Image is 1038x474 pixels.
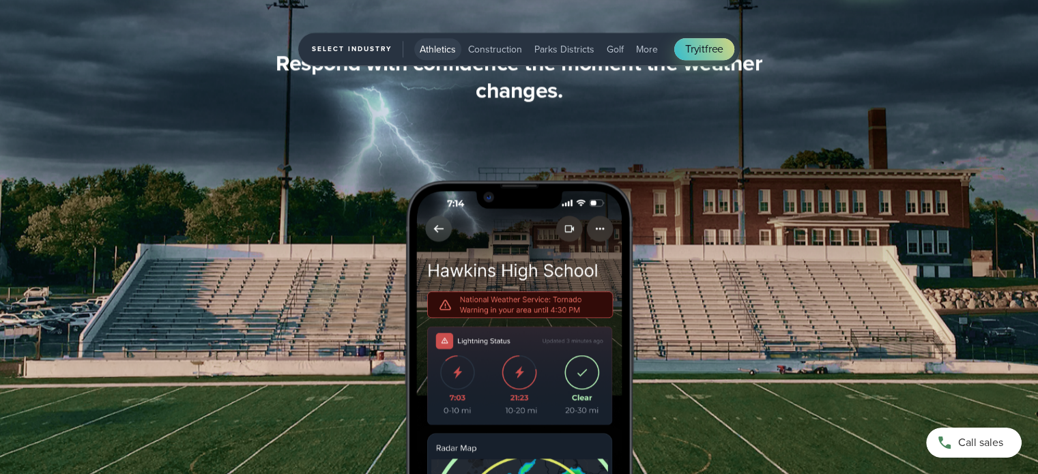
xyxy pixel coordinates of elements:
[529,38,600,60] button: Parks Districts
[463,38,528,60] button: Construction
[631,38,663,60] button: More
[958,434,1003,451] span: Call sales
[468,42,522,57] span: Construction
[674,38,734,60] a: Tryitfree
[699,41,705,57] span: it
[312,41,403,57] span: Select Industry
[685,41,723,57] span: Try free
[601,38,629,60] button: Golf
[414,38,461,60] button: Athletics
[257,49,781,104] h3: Respond with confidence the moment the weather changes.
[607,42,624,57] span: Golf
[636,42,658,57] span: More
[534,42,594,57] span: Parks Districts
[420,42,456,57] span: Athletics
[926,428,1022,458] a: Call sales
